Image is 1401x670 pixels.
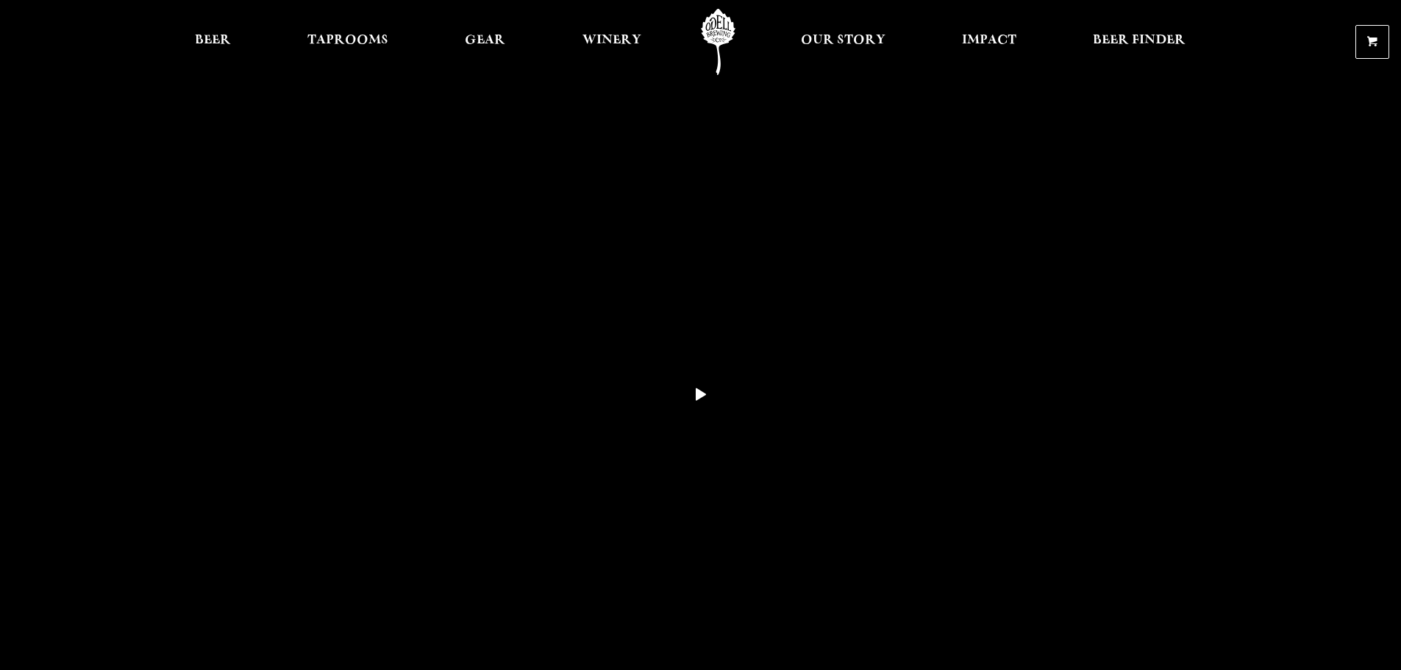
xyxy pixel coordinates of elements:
[962,35,1016,46] span: Impact
[1093,35,1186,46] span: Beer Finder
[582,35,641,46] span: Winery
[691,9,746,75] a: Odell Home
[455,9,515,75] a: Gear
[185,9,240,75] a: Beer
[573,9,651,75] a: Winery
[307,35,388,46] span: Taprooms
[952,9,1026,75] a: Impact
[801,35,885,46] span: Our Story
[1083,9,1195,75] a: Beer Finder
[465,35,505,46] span: Gear
[791,9,895,75] a: Our Story
[195,35,231,46] span: Beer
[298,9,398,75] a: Taprooms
